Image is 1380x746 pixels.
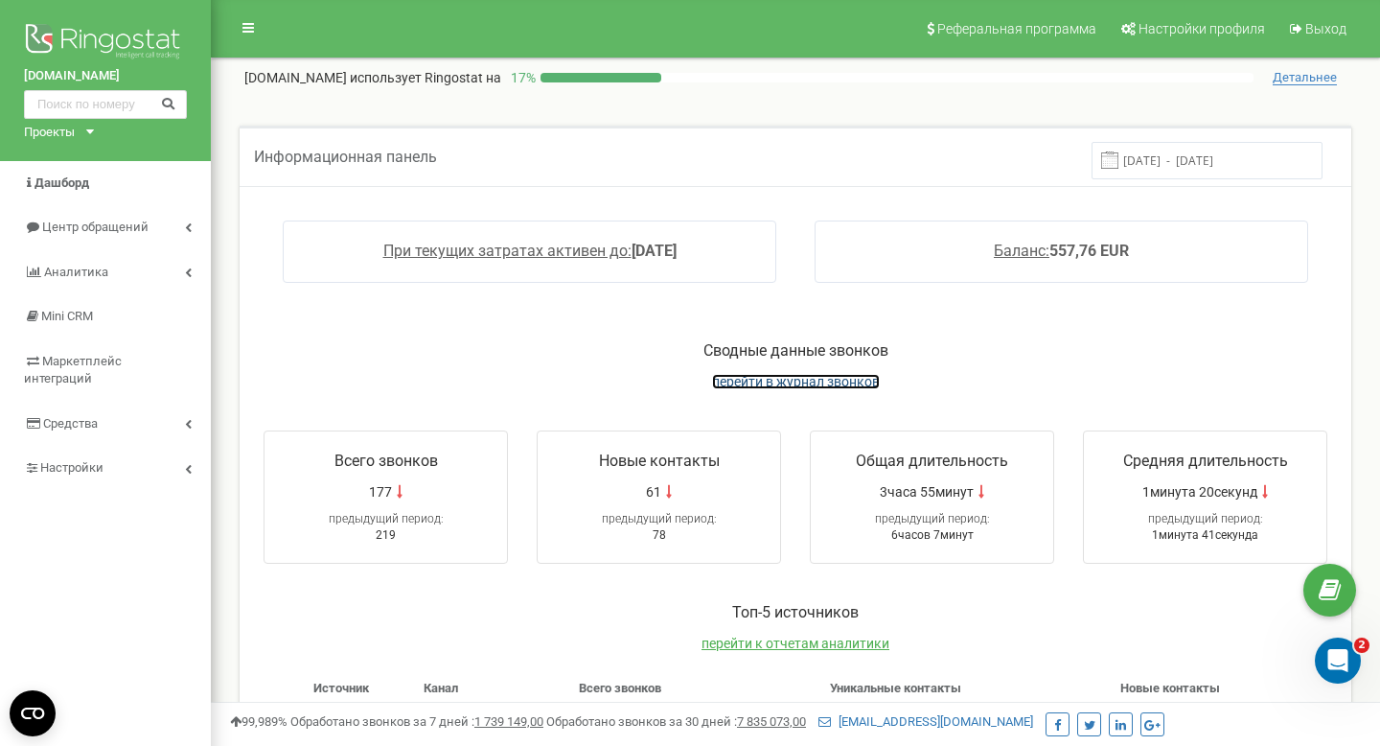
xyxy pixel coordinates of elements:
[546,714,806,729] span: Обработано звонков за 30 дней :
[1315,638,1361,684] iframe: Intercom live chat
[254,148,437,166] span: Информационная панель
[599,452,720,470] span: Новые контакты
[1142,482,1257,501] span: 1минута 20секунд
[1148,512,1263,525] span: предыдущий период:
[1138,21,1265,36] span: Настройки профиля
[830,681,961,695] span: Уникальные контакты
[1354,638,1369,653] span: 2
[376,528,396,542] span: 219
[230,714,287,729] span: 99,989%
[501,68,540,87] p: 17 %
[24,124,75,142] div: Проекты
[24,19,187,67] img: Ringostat logo
[701,636,889,651] a: перейти к отчетам аналитики
[891,528,974,542] span: 6часов 7минут
[44,265,108,279] span: Аналитика
[880,482,974,501] span: 3часа 55минут
[1273,70,1337,85] span: Детальнее
[818,714,1033,729] a: [EMAIL_ADDRESS][DOMAIN_NAME]
[579,681,661,695] span: Всего звонков
[313,681,369,695] span: Источник
[24,67,187,85] a: [DOMAIN_NAME]
[712,374,880,389] a: перейти в журнал звонков
[1305,21,1346,36] span: Выход
[937,21,1096,36] span: Реферальная программа
[334,452,438,470] span: Всего звонков
[856,452,1008,470] span: Общая длительность
[994,242,1129,260] a: Баланс:557,76 EUR
[24,354,122,386] span: Маркетплейс интеграций
[875,512,990,525] span: предыдущий период:
[1123,452,1288,470] span: Средняя длительность
[646,482,661,501] span: 61
[424,681,458,695] span: Канал
[34,175,89,190] span: Дашборд
[24,90,187,119] input: Поиск по номеру
[40,460,103,475] span: Настройки
[329,512,444,525] span: предыдущий период:
[1120,681,1220,695] span: Новые контакты
[42,220,149,234] span: Центр обращений
[43,416,98,431] span: Средства
[41,309,93,323] span: Mini CRM
[703,341,888,360] span: Сводные данные звонков
[383,242,677,260] a: При текущих затратах активен до:[DATE]
[369,482,392,501] span: 177
[1152,528,1258,542] span: 1минута 41секунда
[10,690,56,736] button: Open CMP widget
[474,714,543,729] u: 1 739 149,00
[244,68,501,87] p: [DOMAIN_NAME]
[290,714,543,729] span: Обработано звонков за 7 дней :
[653,528,666,542] span: 78
[994,242,1049,260] span: Баланс:
[732,603,859,621] span: Toп-5 источников
[350,70,501,85] span: использует Ringostat на
[383,242,632,260] span: При текущих затратах активен до:
[737,714,806,729] u: 7 835 073,00
[602,512,717,525] span: предыдущий период:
